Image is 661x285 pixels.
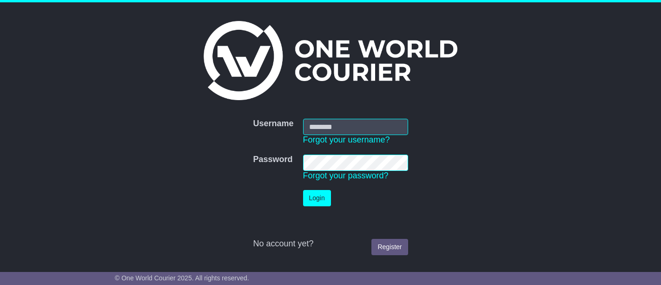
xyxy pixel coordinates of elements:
[303,190,331,206] button: Login
[371,239,408,255] a: Register
[303,171,389,180] a: Forgot your password?
[115,274,249,282] span: © One World Courier 2025. All rights reserved.
[253,119,293,129] label: Username
[303,135,390,144] a: Forgot your username?
[253,239,408,249] div: No account yet?
[253,155,292,165] label: Password
[204,21,457,100] img: One World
